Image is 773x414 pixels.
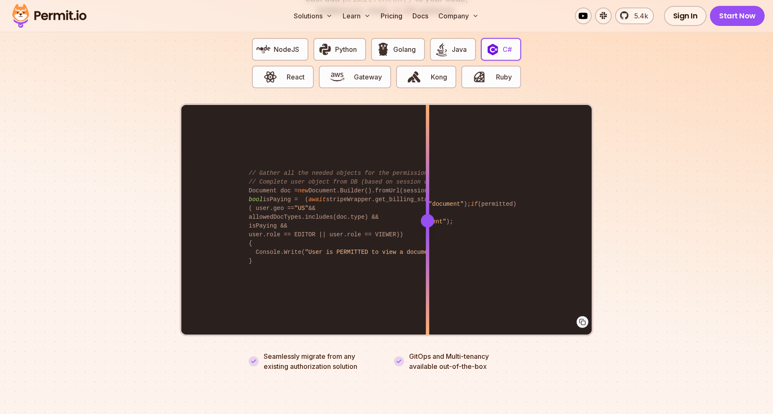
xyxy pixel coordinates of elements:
button: Learn [339,8,374,24]
img: React [263,70,277,84]
span: await [308,196,326,203]
p: GitOps and Multi-tenancy available out-of-the-box [409,351,489,371]
img: C# [486,42,500,56]
span: "US" [295,205,309,212]
span: 5.4k [629,11,648,21]
img: Ruby [472,70,486,84]
span: Java [452,44,467,54]
span: C# [503,44,512,54]
code: User user = User.Builder.fromSession(session); Document doc = Document.Builder().fromUrl(session.... [243,162,530,272]
span: Ruby [496,72,512,82]
img: Golang [376,42,390,56]
a: Pricing [377,8,406,24]
span: Gateway [354,72,382,82]
button: Company [435,8,482,24]
span: Python [335,44,357,54]
a: 5.4k [615,8,654,24]
span: // Complete user object from DB (based on session object, only 3 DB queries...) [249,179,526,185]
img: Python [318,42,332,56]
p: Seamlessly migrate from any existing authorization solution [264,351,379,371]
span: // Gather all the needed objects for the permission check [249,170,449,176]
img: Gateway [330,70,344,84]
span: NodeJS [274,44,299,54]
img: Kong [407,70,421,84]
span: Kong [431,72,447,82]
a: Start Now [710,6,765,26]
img: NodeJS [257,42,271,56]
span: React [287,72,305,82]
span: "document" [429,201,464,207]
span: Golang [393,44,416,54]
span: bool [249,196,263,203]
span: new [298,187,308,194]
span: "User is PERMITTED to view a document" [305,249,438,256]
button: Solutions [290,8,336,24]
img: Permit logo [8,2,90,30]
a: Sign In [664,6,707,26]
span: if [471,201,478,207]
a: Docs [409,8,432,24]
img: Java [435,42,449,56]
